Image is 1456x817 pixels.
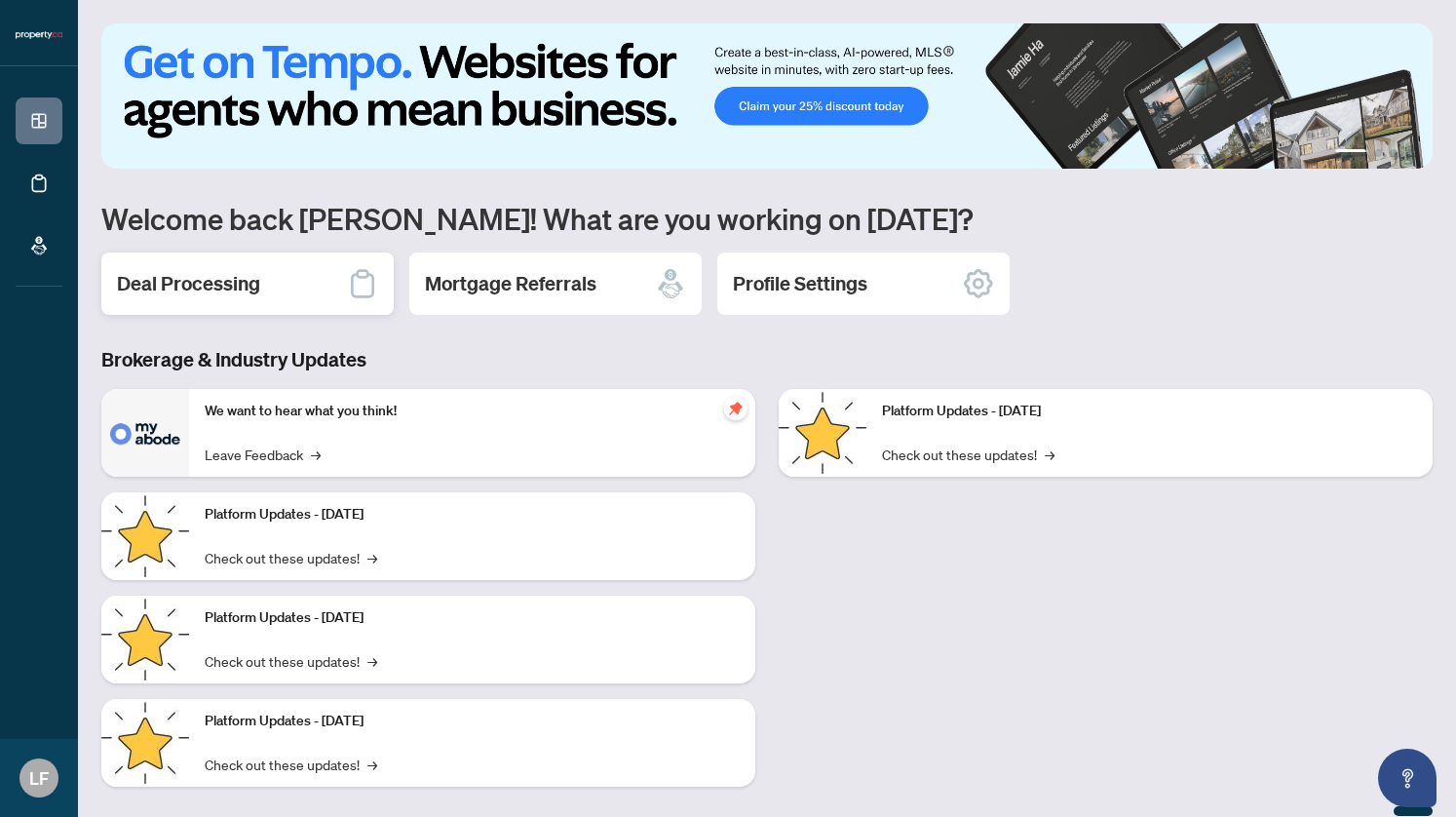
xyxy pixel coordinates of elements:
[1378,749,1437,807] button: Open asap
[1045,444,1054,465] span: →
[311,444,321,465] span: →
[425,270,596,297] h2: Mortgage Referrals
[205,401,740,422] p: We want to hear what you think!
[205,650,377,672] a: Check out these updates!→
[101,699,189,787] img: Platform Updates - July 8, 2025
[117,270,260,297] h2: Deal Processing
[882,444,1054,465] a: Check out these updates!→
[1405,149,1413,157] button: 4
[367,650,377,672] span: →
[205,711,740,732] p: Platform Updates - [DATE]
[779,389,866,477] img: Platform Updates - June 23, 2025
[205,444,321,465] a: Leave Feedback→
[205,504,740,525] p: Platform Updates - [DATE]
[1374,149,1382,157] button: 2
[205,607,740,629] p: Platform Updates - [DATE]
[1390,149,1398,157] button: 3
[882,401,1417,422] p: Platform Updates - [DATE]
[724,397,747,420] span: pushpin
[733,270,867,297] h2: Profile Settings
[101,389,189,477] img: We want to hear what you think!
[16,29,62,41] img: logo
[101,492,189,580] img: Platform Updates - September 16, 2025
[101,346,1433,373] h3: Brokerage & Industry Updates
[1335,149,1366,157] button: 1
[205,754,377,775] a: Check out these updates!→
[101,23,1433,169] img: Slide 0
[367,754,377,775] span: →
[101,596,189,683] img: Platform Updates - July 21, 2025
[101,200,1433,237] h1: Welcome back [PERSON_NAME]! What are you working on [DATE]?
[29,764,49,792] span: LF
[367,547,377,568] span: →
[205,547,377,568] a: Check out these updates!→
